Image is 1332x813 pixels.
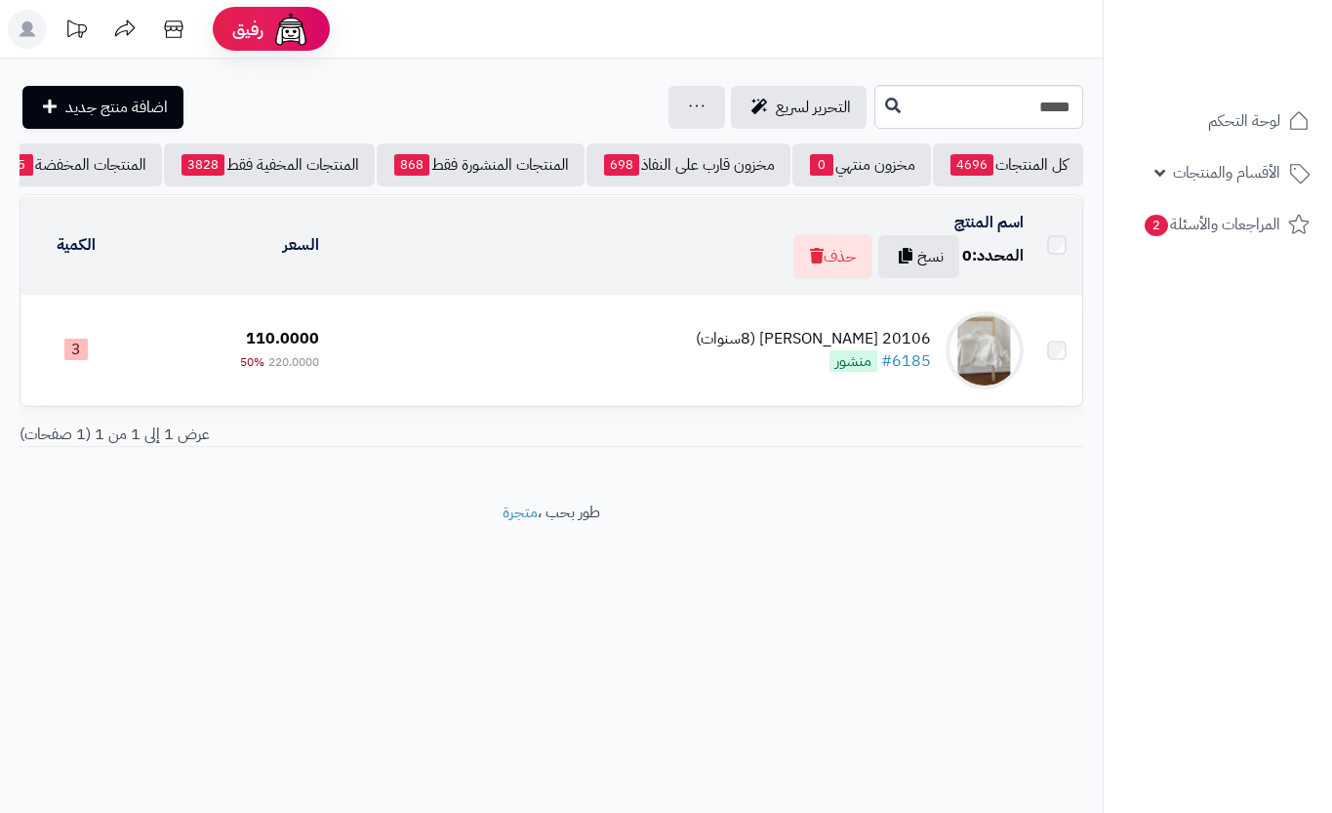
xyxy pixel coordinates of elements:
[946,311,1024,389] img: 20106 جاكيت اسباني صيفي (8سنوات)
[933,143,1083,186] a: كل المنتجات4696
[5,424,551,446] div: عرض 1 إلى 1 من 1 (1 صفحات)
[792,143,931,186] a: مخزون منتهي0
[810,154,833,176] span: 0
[1199,15,1313,56] img: logo-2.png
[1145,215,1169,237] span: 2
[65,96,168,119] span: اضافة منتج جديد
[164,143,375,186] a: المنتجات المخفية فقط3828
[954,211,1024,234] a: اسم المنتج
[503,501,538,524] a: متجرة
[793,234,872,279] button: حذف
[604,154,639,176] span: 698
[962,245,1024,267] div: المحدد:
[283,233,319,257] a: السعر
[950,154,993,176] span: 4696
[377,143,585,186] a: المنتجات المنشورة فقط868
[10,154,33,176] span: 5
[182,154,224,176] span: 3828
[1208,107,1280,135] span: لوحة التحكم
[57,233,96,257] a: الكمية
[1173,159,1280,186] span: الأقسام والمنتجات
[394,154,429,176] span: 868
[268,353,319,371] span: 220.0000
[22,86,183,129] a: اضافة منتج جديد
[878,235,959,278] button: نسخ
[1143,211,1280,238] span: المراجعات والأسئلة
[64,339,88,360] span: 3
[232,18,263,41] span: رفيق
[1115,98,1320,144] a: لوحة التحكم
[696,328,931,350] div: 20106 [PERSON_NAME] (8سنوات)
[829,350,877,372] span: منشور
[586,143,790,186] a: مخزون قارب على النفاذ698
[246,327,319,350] span: 110.0000
[271,10,310,49] img: ai-face.png
[52,10,101,54] a: تحديثات المنصة
[1115,201,1320,248] a: المراجعات والأسئلة2
[240,353,264,371] span: 50%
[962,244,972,267] span: 0
[881,349,931,373] a: #6185
[776,96,851,119] span: التحرير لسريع
[731,86,867,129] a: التحرير لسريع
